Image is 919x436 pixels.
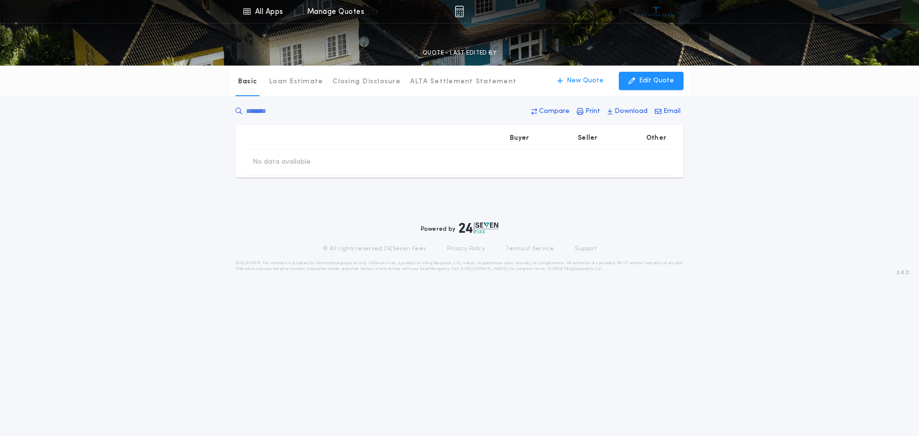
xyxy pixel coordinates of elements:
[235,260,684,272] p: DISCLAIMER: This estimate is provided for informational purposes only. 24|Seven Fees, a product o...
[605,103,650,120] button: Download
[639,76,674,86] p: Edit Quote
[585,107,600,116] p: Print
[455,6,464,17] img: img
[323,245,426,253] p: © All rights reserved. 24|Seven Fees
[548,72,613,90] button: New Quote
[539,107,570,116] p: Compare
[421,222,498,234] div: Powered by
[646,134,666,143] p: Other
[528,103,572,120] button: Compare
[639,7,674,16] img: vs-icon
[333,77,401,87] p: Closing Disclosure
[575,245,596,253] a: Support
[510,134,529,143] p: Buyer
[578,134,598,143] p: Seller
[897,268,909,277] span: 3.8.0
[652,103,684,120] button: Email
[245,150,318,175] td: No data available
[410,77,516,87] p: ALTA Settlement Statement
[269,77,323,87] p: Loan Estimate
[460,267,508,271] a: [URL][DOMAIN_NAME]
[574,103,603,120] button: Print
[238,77,257,87] p: Basic
[615,107,648,116] p: Download
[447,245,485,253] a: Privacy Policy
[506,245,554,253] a: Terms of Service
[619,72,684,90] button: Edit Quote
[459,222,498,234] img: logo
[663,107,681,116] p: Email
[423,48,496,58] p: QUOTE - LAST EDITED BY
[567,76,604,86] p: New Quote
